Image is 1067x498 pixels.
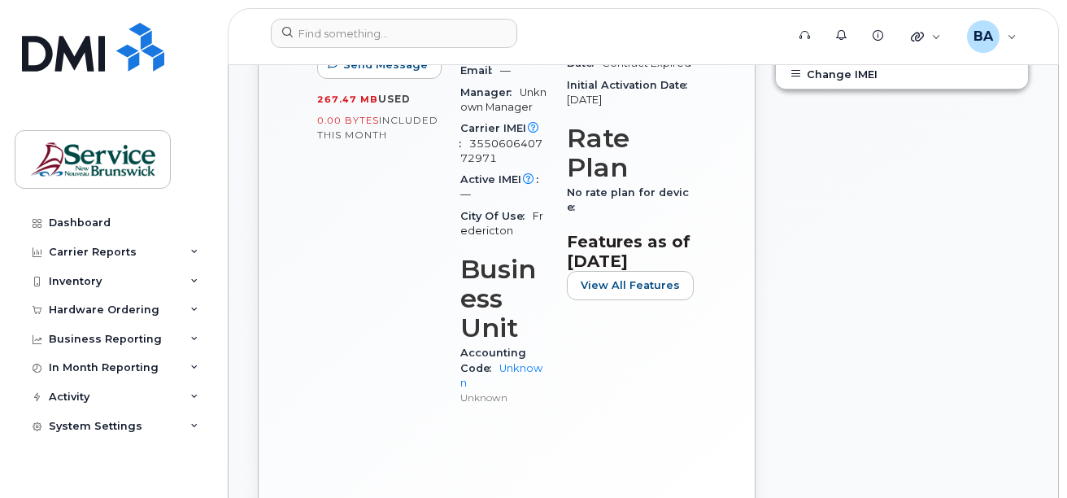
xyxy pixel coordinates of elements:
div: Quicklinks [899,20,952,53]
span: Carrier IMEI [460,122,542,149]
span: included this month [317,114,438,141]
input: Find something... [271,19,517,48]
a: Unknown [460,362,542,389]
span: 267.47 MB [317,94,378,105]
span: City Of Use [460,210,533,222]
span: [DATE] [567,94,602,106]
span: View All Features [581,277,680,293]
span: Manager [460,86,520,98]
span: No rate plan for device [567,186,689,213]
button: Change IMEI [776,59,1028,89]
span: 0.00 Bytes [317,115,379,126]
span: Active IMEI [460,173,547,186]
h3: Features as of [DATE] [567,232,696,271]
span: Accounting Code [460,347,526,373]
span: Fredericton [460,210,543,237]
span: 355060640772971 [460,138,542,164]
h3: Rate Plan [567,124,696,182]
span: — [500,64,511,76]
p: Unknown [460,391,547,404]
div: Bishop, April (ELG/EGL) [956,20,1028,53]
span: Initial Activation Date [567,79,695,91]
span: — [460,188,471,200]
button: View All Features [567,271,694,300]
span: used [378,93,411,105]
h3: Business Unit [460,255,547,343]
span: BA [973,27,993,46]
span: Email [460,64,500,76]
